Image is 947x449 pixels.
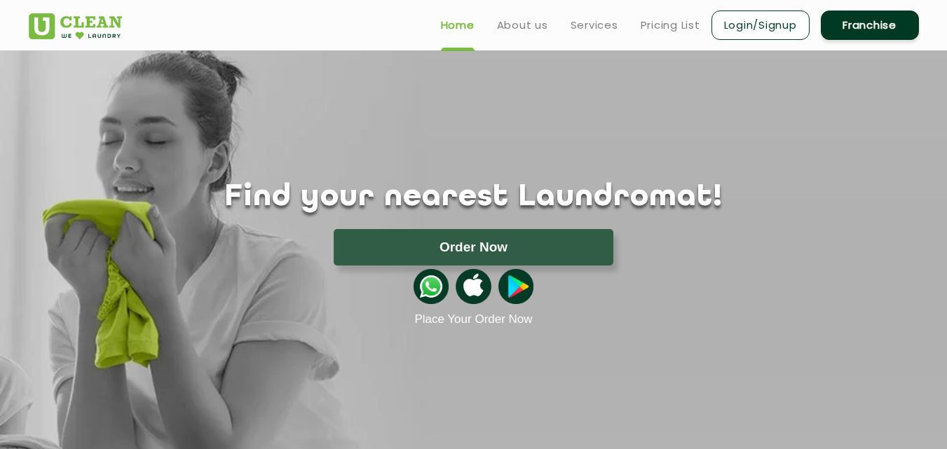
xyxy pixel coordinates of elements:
a: About us [497,17,548,34]
h1: Find your nearest Laundromat! [18,180,929,215]
img: whatsappicon.png [414,269,449,304]
button: Order Now [334,229,613,265]
a: Home [441,17,475,34]
a: Pricing List [641,17,700,34]
a: Login/Signup [711,11,810,40]
img: playstoreicon.png [498,269,533,304]
img: apple-icon.png [456,269,491,304]
img: UClean Laundry and Dry Cleaning [29,13,122,39]
a: Services [571,17,618,34]
a: Franchise [821,11,919,40]
a: Place Your Order Now [414,312,532,326]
